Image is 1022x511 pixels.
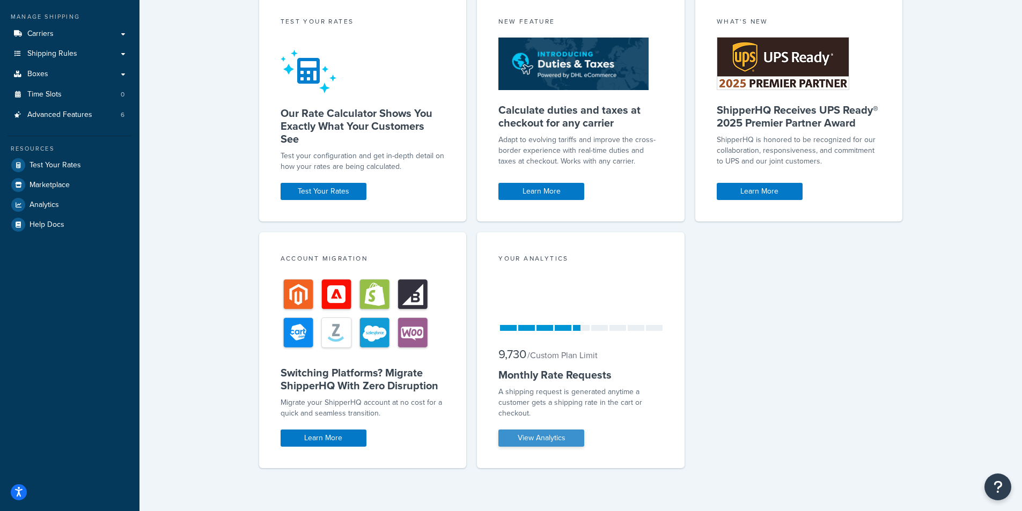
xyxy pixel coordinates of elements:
span: Advanced Features [27,110,92,120]
span: Shipping Rules [27,49,77,58]
a: Help Docs [8,215,131,234]
small: / Custom Plan Limit [527,349,598,361]
li: Time Slots [8,85,131,105]
div: Test your rates [281,17,445,29]
a: Learn More [281,429,366,447]
h5: Our Rate Calculator Shows You Exactly What Your Customers See [281,107,445,145]
h5: Monthly Rate Requests [498,368,663,381]
p: Adapt to evolving tariffs and improve the cross-border experience with real-time duties and taxes... [498,135,663,167]
h5: Switching Platforms? Migrate ShipperHQ With Zero Disruption [281,366,445,392]
span: 0 [121,90,124,99]
span: Carriers [27,29,54,39]
a: Marketplace [8,175,131,195]
a: Shipping Rules [8,44,131,64]
div: Resources [8,144,131,153]
a: Analytics [8,195,131,214]
p: ShipperHQ is honored to be recognized for our collaboration, responsiveness, and commitment to UP... [717,135,881,167]
h5: Calculate duties and taxes at checkout for any carrier [498,103,663,129]
span: Boxes [27,70,48,79]
span: Time Slots [27,90,62,99]
a: Test Your Rates [281,183,366,200]
span: Test Your Rates [30,161,81,170]
a: Advanced Features6 [8,105,131,125]
button: Open Resource Center [984,473,1011,500]
a: Boxes [8,64,131,84]
span: Help Docs [30,220,64,229]
div: Test your configuration and get in-depth detail on how your rates are being calculated. [281,151,445,172]
div: New Feature [498,17,663,29]
div: Migrate your ShipperHQ account at no cost for a quick and seamless transition. [281,397,445,419]
div: Manage Shipping [8,12,131,21]
a: Learn More [717,183,803,200]
div: A shipping request is generated anytime a customer gets a shipping rate in the cart or checkout. [498,387,663,419]
div: Account Migration [281,254,445,266]
div: What's New [717,17,881,29]
a: Learn More [498,183,584,200]
span: Marketplace [30,181,70,190]
a: Test Your Rates [8,155,131,175]
span: 9,730 [498,345,526,363]
li: Advanced Features [8,105,131,125]
a: View Analytics [498,429,584,447]
a: Carriers [8,24,131,44]
h5: ShipperHQ Receives UPS Ready® 2025 Premier Partner Award [717,103,881,129]
span: Analytics [30,201,59,210]
span: 6 [121,110,124,120]
div: Your Analytics [498,254,663,266]
a: Time Slots0 [8,85,131,105]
